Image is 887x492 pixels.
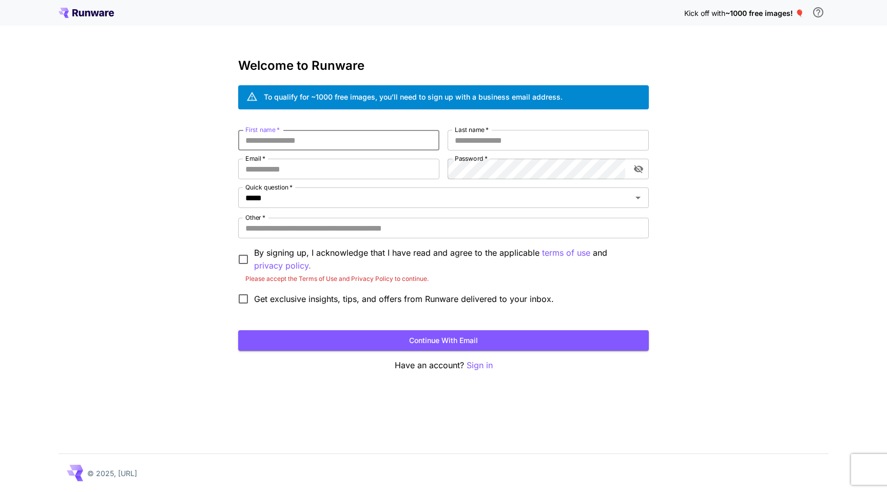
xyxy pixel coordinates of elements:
label: Email [245,154,265,163]
button: toggle password visibility [629,160,648,178]
button: By signing up, I acknowledge that I have read and agree to the applicable terms of use and [254,259,311,272]
label: Other [245,213,265,222]
p: privacy policy. [254,259,311,272]
p: © 2025, [URL] [87,468,137,479]
h3: Welcome to Runware [238,59,649,73]
button: Sign in [467,359,493,372]
button: Open [631,191,645,205]
label: Password [455,154,488,163]
p: terms of use [542,247,590,259]
div: To qualify for ~1000 free images, you’ll need to sign up with a business email address. [264,91,563,102]
button: Continue with email [238,330,649,351]
label: First name [245,125,280,134]
p: Please accept the Terms of Use and Privacy Policy to continue. [245,274,642,284]
p: Have an account? [238,359,649,372]
label: Quick question [245,183,293,192]
span: Kick off with [684,9,725,17]
span: Get exclusive insights, tips, and offers from Runware delivered to your inbox. [254,293,554,305]
p: By signing up, I acknowledge that I have read and agree to the applicable and [254,247,641,272]
button: In order to qualify for free credit, you need to sign up with a business email address and click ... [808,2,828,23]
span: ~1000 free images! 🎈 [725,9,804,17]
label: Last name [455,125,489,134]
button: By signing up, I acknowledge that I have read and agree to the applicable and privacy policy. [542,247,590,259]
